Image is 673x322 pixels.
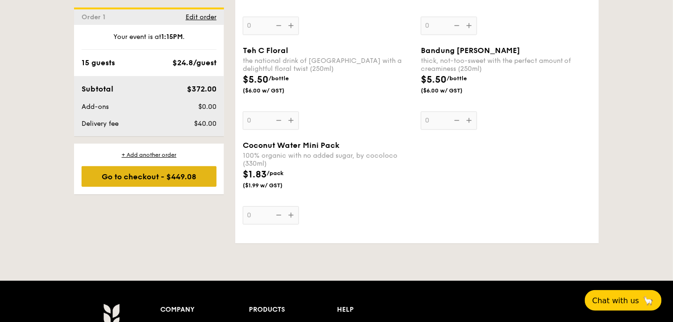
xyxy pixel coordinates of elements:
span: Edit order [186,13,217,21]
span: ($6.00 w/ GST) [421,87,485,94]
div: the national drink of [GEOGRAPHIC_DATA] with a delightful floral twist (250ml) [243,57,413,73]
div: Go to checkout - $449.08 [82,166,217,187]
span: /pack [267,170,284,176]
strong: 1:15PM [161,33,183,41]
div: $24.8/guest [172,57,217,69]
span: $372.00 [187,84,217,93]
span: Subtotal [82,84,113,93]
button: Chat with us🦙 [585,290,662,311]
div: Company [160,303,249,316]
div: Products [249,303,337,316]
span: $5.50 [421,74,447,85]
div: + Add another order [82,151,217,159]
div: thick, not-too-sweet with the perfect amount of creaminess (250ml) [421,57,591,73]
span: 🦙 [643,295,654,306]
div: Your event is at . [82,32,217,50]
span: Add-ons [82,103,109,111]
span: $0.00 [198,103,217,111]
span: Coconut Water Mini Pack [243,141,339,150]
span: $5.50 [243,74,269,85]
span: $40.00 [194,120,217,128]
div: 100% organic with no added sugar, by cocoloco (330ml) [243,152,413,168]
span: ($6.00 w/ GST) [243,87,307,94]
span: Bandung [PERSON_NAME] [421,46,520,55]
div: Help [337,303,426,316]
span: $1.83 [243,169,267,180]
span: /bottle [447,75,467,82]
div: 15 guests [82,57,115,69]
span: Order 1 [82,13,109,21]
span: Chat with us [592,296,639,305]
span: Teh C Floral [243,46,288,55]
span: ($1.99 w/ GST) [243,182,307,189]
span: Delivery fee [82,120,119,128]
span: /bottle [269,75,289,82]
